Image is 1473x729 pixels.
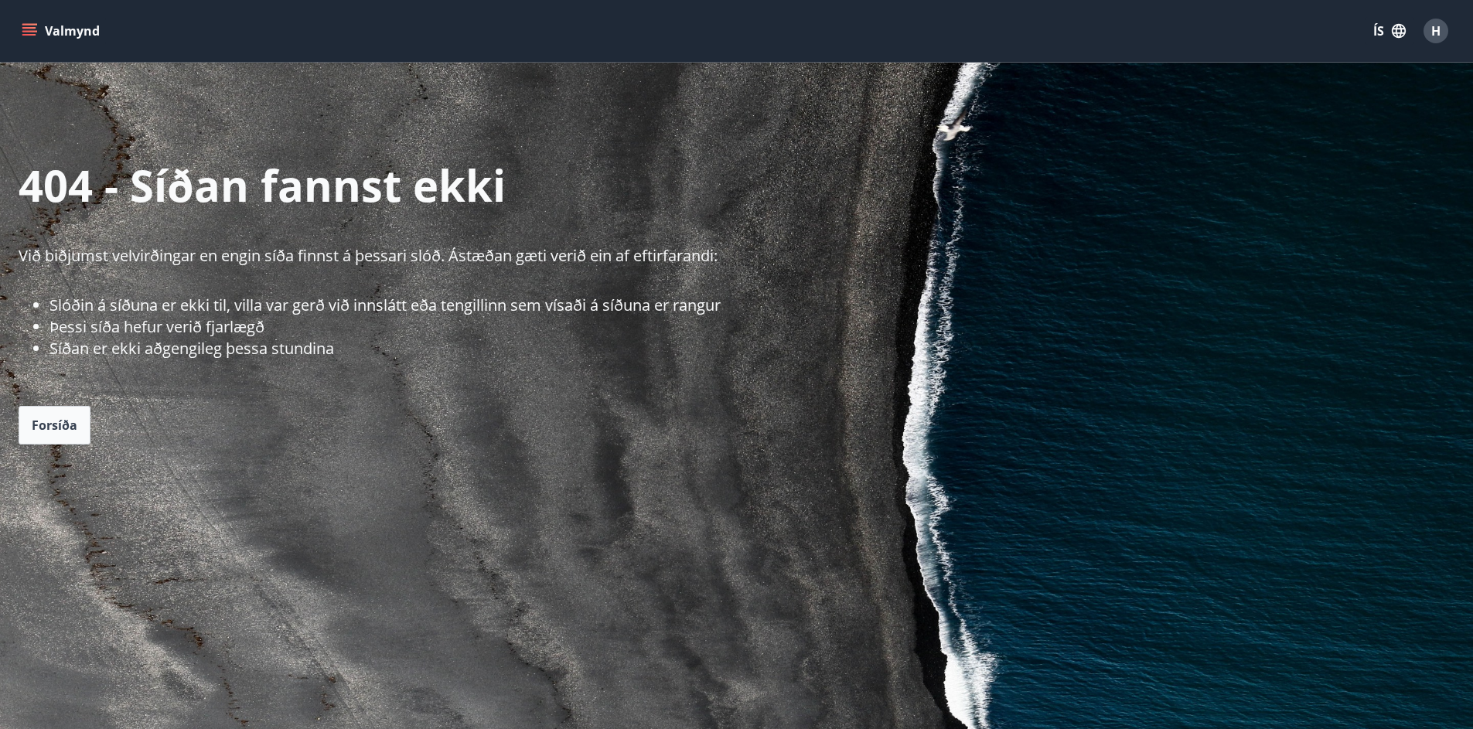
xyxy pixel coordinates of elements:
[1417,12,1454,49] button: H
[49,338,1473,359] li: Síðan er ekki aðgengileg þessa stundina
[1365,17,1414,45] button: ÍS
[49,316,1473,338] li: Þessi síða hefur verið fjarlægð
[19,17,106,45] button: menu
[19,155,1473,214] p: 404 - Síðan fannst ekki
[19,406,90,445] button: Forsíða
[19,245,1473,267] p: Við biðjumst velvirðingar en engin síða finnst á þessari slóð. Ástæðan gæti verið ein af eftirfar...
[1431,22,1441,39] span: H
[49,295,1473,316] li: Slóðin á síðuna er ekki til, villa var gerð við innslátt eða tengillinn sem vísaði á síðuna er ra...
[32,417,77,434] span: Forsíða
